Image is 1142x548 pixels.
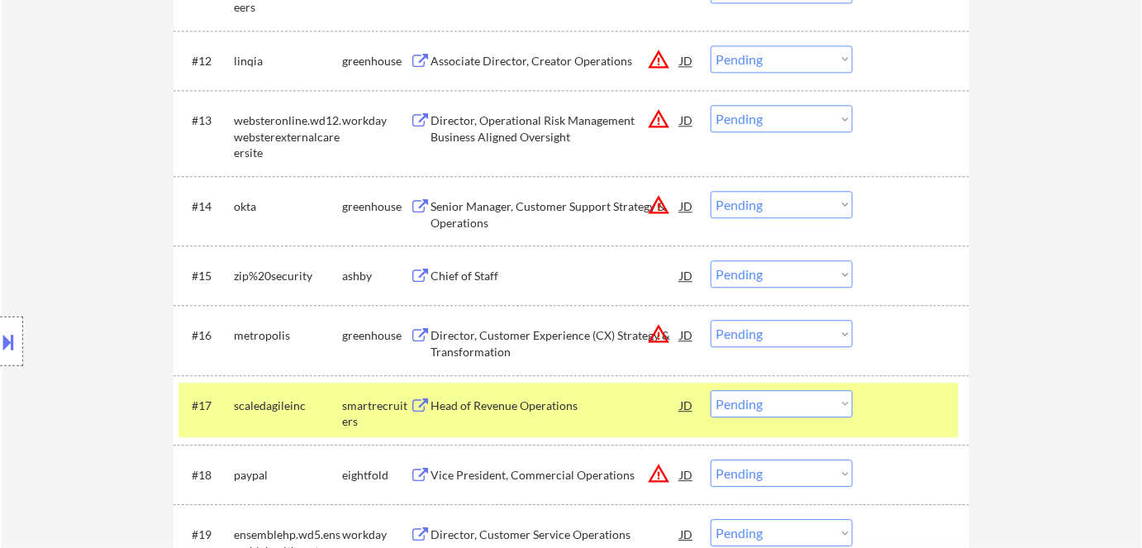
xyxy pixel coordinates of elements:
[678,320,695,350] div: JD
[431,268,680,284] div: Chief of Staff
[678,45,695,75] div: JD
[647,322,670,345] button: warning_amber
[431,327,680,360] div: Director, Customer Experience (CX) Strategy & Transformation
[342,112,410,129] div: workday
[431,398,680,414] div: Head of Revenue Operations
[678,191,695,221] div: JD
[647,107,670,131] button: warning_amber
[647,48,670,71] button: warning_amber
[342,198,410,215] div: greenhouse
[192,53,221,69] div: #12
[342,327,410,344] div: greenhouse
[431,53,680,69] div: Associate Director, Creator Operations
[678,105,695,135] div: JD
[342,467,410,484] div: eightfold
[647,193,670,217] button: warning_amber
[678,260,695,290] div: JD
[342,527,410,543] div: workday
[647,462,670,485] button: warning_amber
[431,527,680,543] div: Director, Customer Service Operations
[431,198,680,231] div: Senior Manager, Customer Support Strategy & Operations
[234,53,342,69] div: linqia
[342,268,410,284] div: ashby
[678,460,695,489] div: JD
[342,53,410,69] div: greenhouse
[342,398,410,430] div: smartrecruiters
[678,390,695,420] div: JD
[431,112,680,145] div: Director, Operational Risk Management Business Aligned Oversight
[431,467,680,484] div: Vice President, Commercial Operations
